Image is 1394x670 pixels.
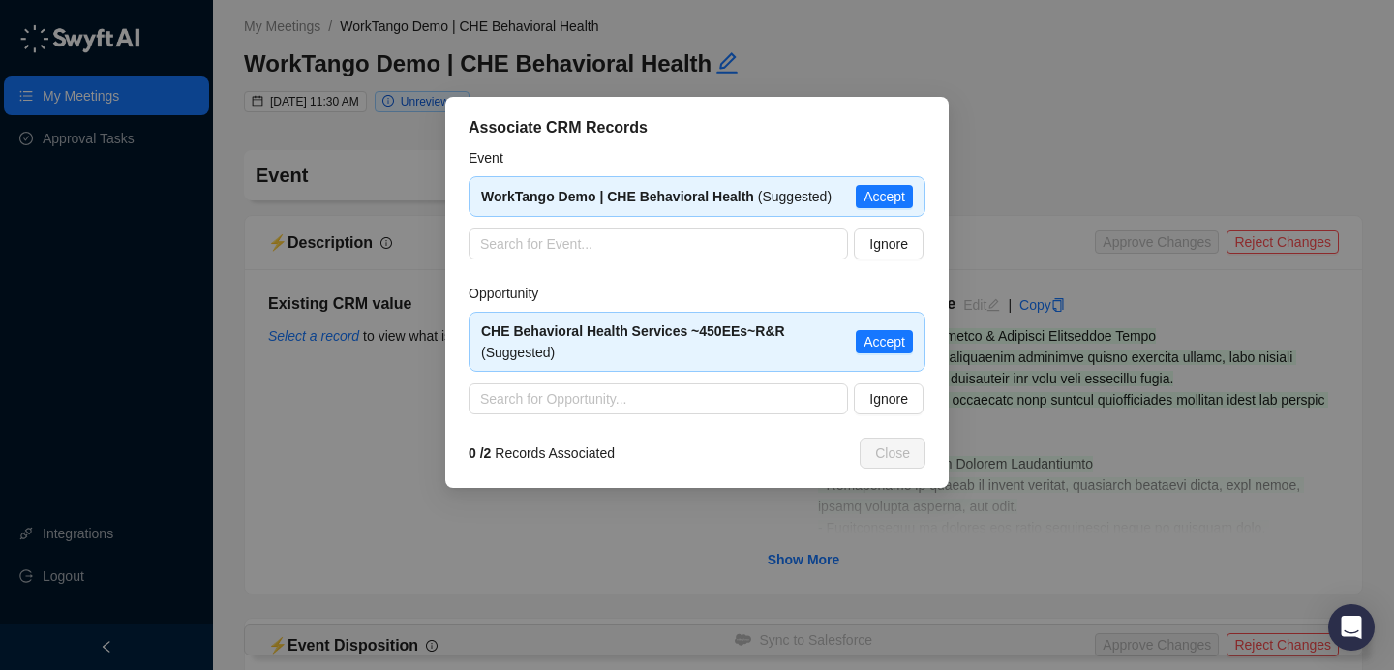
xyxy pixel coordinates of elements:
[469,442,615,464] span: Records Associated
[469,147,517,168] label: Event
[856,185,913,208] button: Accept
[469,283,552,304] label: Opportunity
[481,323,785,339] strong: CHE Behavioral Health Services ~450EEs~R&R
[469,116,925,139] div: Associate CRM Records
[469,445,491,461] strong: 0 / 2
[481,189,832,204] span: (Suggested)
[1328,604,1375,651] div: Open Intercom Messenger
[856,330,913,353] button: Accept
[864,186,905,207] span: Accept
[481,189,754,204] strong: WorkTango Demo | CHE Behavioral Health
[854,228,924,259] button: Ignore
[869,388,908,410] span: Ignore
[860,438,925,469] button: Close
[854,383,924,414] button: Ignore
[864,331,905,352] span: Accept
[481,323,785,360] span: (Suggested)
[869,233,908,255] span: Ignore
